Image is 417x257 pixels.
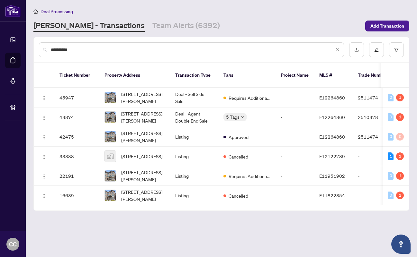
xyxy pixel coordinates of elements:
span: E12264860 [319,134,345,140]
button: Open asap [391,235,411,254]
span: Cancelled [229,153,248,160]
img: Logo [41,154,47,159]
div: 1 [396,94,404,101]
td: Listing [170,127,218,147]
td: 2511474 [353,127,398,147]
td: 2510378 [353,107,398,127]
span: 5 Tags [226,113,240,121]
img: thumbnail-img [105,112,116,123]
button: edit [369,42,384,57]
td: - [276,147,314,166]
td: - [353,186,398,205]
span: [STREET_ADDRESS][PERSON_NAME] [121,130,165,144]
th: Project Name [276,63,314,88]
button: filter [389,42,404,57]
button: Logo [39,112,49,122]
img: Logo [41,135,47,140]
td: - [276,88,314,107]
button: Logo [39,132,49,142]
span: down [241,116,244,119]
td: - [276,127,314,147]
th: Transaction Type [170,63,218,88]
td: - [276,166,314,186]
div: 1 [388,152,394,160]
img: Logo [41,193,47,199]
span: Add Transaction [370,21,404,31]
span: [STREET_ADDRESS] [121,153,162,160]
th: Ticket Number [54,63,99,88]
span: E11951902 [319,173,345,179]
td: 42475 [54,127,99,147]
span: home [33,9,38,14]
span: E12264860 [319,114,345,120]
button: Logo [39,190,49,201]
div: 0 [388,192,394,199]
th: MLS # [314,63,353,88]
td: Deal - Sell Side Sale [170,88,218,107]
button: Logo [39,171,49,181]
span: [STREET_ADDRESS][PERSON_NAME] [121,188,165,202]
div: 0 [396,133,404,141]
img: thumbnail-img [105,190,116,201]
td: 16639 [54,186,99,205]
a: [PERSON_NAME] - Transactions [33,20,145,32]
div: 1 [396,113,404,121]
div: 0 [388,94,394,101]
div: 1 [396,172,404,180]
span: E12264860 [319,95,345,100]
td: Listing [170,166,218,186]
span: close [335,47,340,52]
td: - [276,186,314,205]
span: [STREET_ADDRESS][PERSON_NAME] [121,110,165,124]
td: Listing [170,147,218,166]
span: edit [374,47,379,52]
td: - [276,107,314,127]
div: 0 [388,133,394,141]
a: Team Alerts (6392) [152,20,220,32]
span: Cancelled [229,192,248,199]
span: E11822354 [319,193,345,198]
img: Logo [41,96,47,101]
img: thumbnail-img [105,131,116,142]
span: [STREET_ADDRESS][PERSON_NAME] [121,90,165,105]
img: thumbnail-img [105,151,116,162]
td: - [353,166,398,186]
div: 1 [396,192,404,199]
img: Logo [41,115,47,120]
img: logo [5,5,21,17]
button: Logo [39,151,49,161]
td: 22191 [54,166,99,186]
img: Logo [41,174,47,179]
td: 2511474 [353,88,398,107]
div: 1 [396,152,404,160]
th: Trade Number [353,63,398,88]
img: thumbnail-img [105,92,116,103]
th: Property Address [99,63,170,88]
div: 0 [388,113,394,121]
td: 43874 [54,107,99,127]
div: 0 [388,172,394,180]
td: 33388 [54,147,99,166]
img: thumbnail-img [105,170,116,181]
th: Tags [218,63,276,88]
span: Requires Additional Docs [229,94,270,101]
button: download [349,42,364,57]
span: E12122789 [319,153,345,159]
td: - [353,147,398,166]
span: Approved [229,133,249,141]
td: 45947 [54,88,99,107]
span: filter [394,47,399,52]
button: Logo [39,92,49,103]
button: Add Transaction [365,21,409,31]
td: Deal - Agent Double End Sale [170,107,218,127]
span: Requires Additional Docs [229,173,270,180]
td: Listing [170,186,218,205]
span: CC [9,240,17,249]
span: [STREET_ADDRESS][PERSON_NAME] [121,169,165,183]
span: Deal Processing [41,9,73,14]
span: download [354,47,359,52]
